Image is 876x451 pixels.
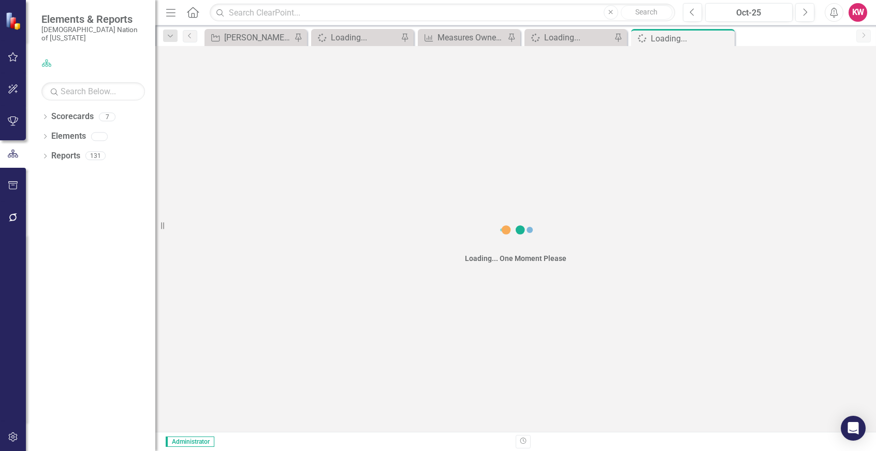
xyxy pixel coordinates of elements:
[437,31,505,44] div: Measures Ownership Report - KW
[314,31,398,44] a: Loading...
[41,25,145,42] small: [DEMOGRAPHIC_DATA] Nation of [US_STATE]
[621,5,673,20] button: Search
[85,152,106,161] div: 131
[99,112,115,121] div: 7
[51,111,94,123] a: Scorecards
[841,416,866,441] div: Open Intercom Messenger
[544,31,611,44] div: Loading...
[420,31,505,44] a: Measures Ownership Report - KW
[5,11,24,31] img: ClearPoint Strategy
[465,253,566,264] div: Loading... One Moment Please
[207,31,291,44] a: [PERSON_NAME] SO's (three-month view)
[709,7,789,19] div: Oct-25
[224,31,291,44] div: [PERSON_NAME] SO's (three-month view)
[705,3,793,22] button: Oct-25
[527,31,611,44] a: Loading...
[635,8,658,16] span: Search
[849,3,867,22] button: KW
[166,437,214,447] span: Administrator
[651,32,732,45] div: Loading...
[51,130,86,142] a: Elements
[51,150,80,162] a: Reports
[331,31,398,44] div: Loading...
[41,13,145,25] span: Elements & Reports
[41,82,145,100] input: Search Below...
[210,4,675,22] input: Search ClearPoint...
